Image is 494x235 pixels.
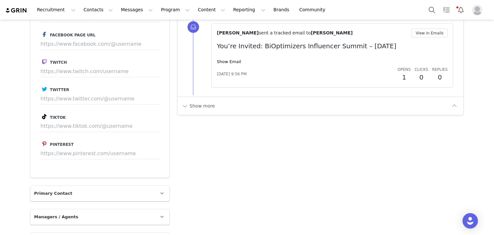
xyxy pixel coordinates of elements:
[50,60,67,65] span: Twitch
[50,88,69,92] span: Twitter
[415,67,428,72] span: Clicks
[50,115,66,120] span: Tiktok
[181,101,215,111] button: Show more
[439,3,453,17] a: Tasks
[217,71,247,77] span: [DATE] 9:56 PM
[34,214,78,220] span: Managers / Agents
[5,5,264,12] body: Rich Text Area. Press ALT-0 for help.
[311,30,352,35] span: [PERSON_NAME]
[50,33,96,37] span: Facebook Page URL
[194,3,229,17] button: Content
[217,30,259,35] span: [PERSON_NAME]
[217,59,241,64] a: Show Email
[411,29,448,37] button: View in Emails
[472,5,482,15] img: placeholder-profile.jpg
[80,3,117,17] button: Contacts
[5,7,28,14] img: grin logo
[432,67,448,72] span: Replies
[398,67,411,72] span: Opens
[454,3,468,17] button: Notifications
[270,3,295,17] a: Brands
[41,93,160,105] input: https://www.twitter.com/@username
[41,38,160,50] input: https://www.facebook.com/@username
[217,41,448,51] p: You’re Invited: BiOptimizers Influencer Summit – [DATE]
[468,5,489,15] button: Profile
[415,72,428,82] h2: 0
[41,148,160,159] input: https://www.pinterest.com/username
[117,3,157,17] button: Messages
[50,142,74,147] span: Pinterest
[462,213,478,229] div: Open Intercom Messenger
[229,3,269,17] button: Reporting
[34,190,72,197] span: Primary Contact
[33,3,79,17] button: Recruitment
[41,66,160,77] input: https://www.twitch.com/username
[432,72,448,82] h2: 0
[157,3,194,17] button: Program
[398,72,411,82] h2: 1
[425,3,439,17] button: Search
[296,3,332,17] a: Community
[259,30,311,35] span: sent a tracked email to
[41,120,160,132] input: https://www.tiktok.com/@username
